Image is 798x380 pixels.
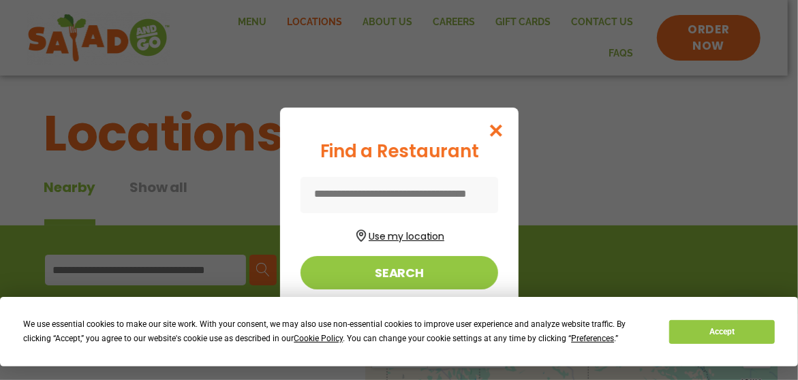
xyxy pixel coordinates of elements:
span: Preferences [571,334,614,343]
button: Close modal [474,108,518,153]
div: Find a Restaurant [301,138,498,165]
span: Cookie Policy [294,334,343,343]
button: Accept [669,320,774,344]
button: Search [301,256,498,289]
button: Use my location [301,225,498,244]
div: We use essential cookies to make our site work. With your consent, we may also use non-essential ... [23,317,653,346]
